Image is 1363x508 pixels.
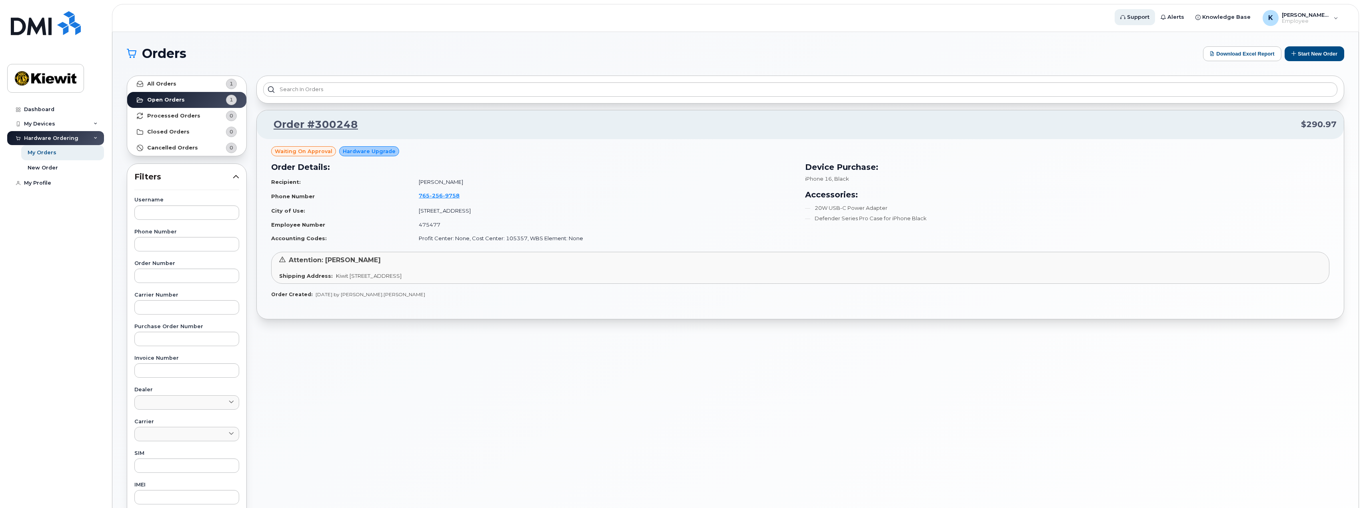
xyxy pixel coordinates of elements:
label: Order Number [134,261,239,266]
strong: All Orders [147,81,176,87]
td: 475477 [412,218,795,232]
input: Search in orders [263,82,1337,97]
a: 7652569758 [419,192,469,199]
span: Hardware Upgrade [343,147,396,155]
strong: Accounting Codes: [271,235,327,241]
label: Invoice Number [134,356,239,361]
span: $290.97 [1301,119,1337,130]
button: Download Excel Report [1203,46,1281,61]
span: [DATE] by [PERSON_NAME].[PERSON_NAME] [316,291,425,297]
span: , Black [832,175,849,182]
li: 20W USB-C Power Adapter [805,204,1329,212]
span: 1 [230,96,233,104]
h3: Order Details: [271,161,795,173]
iframe: Messenger Launcher [1328,473,1357,502]
span: 1 [230,80,233,88]
h3: Device Purchase: [805,161,1329,173]
span: 256 [430,192,443,199]
strong: Closed Orders [147,129,190,135]
strong: Cancelled Orders [147,145,198,151]
span: 0 [230,112,233,120]
span: iPhone 16 [805,175,832,182]
strong: Order Created: [271,291,312,297]
span: Orders [142,48,186,60]
span: Attention: [PERSON_NAME] [289,256,381,264]
td: Profit Center: None, Cost Center: 105357, WBS Element: None [412,231,795,245]
label: Username [134,197,239,203]
span: Filters [134,171,233,183]
button: Start New Order [1285,46,1344,61]
a: Open Orders1 [127,92,246,108]
strong: Open Orders [147,97,185,103]
h3: Accessories: [805,189,1329,201]
label: Dealer [134,387,239,392]
label: SIM [134,451,239,456]
a: Processed Orders0 [127,108,246,124]
strong: Phone Number [271,193,315,199]
strong: Shipping Address: [279,273,333,279]
a: Cancelled Orders0 [127,140,246,156]
label: Purchase Order Number [134,324,239,329]
a: Order #300248 [264,118,358,132]
strong: Processed Orders [147,113,200,119]
td: [STREET_ADDRESS] [412,204,795,218]
span: 9758 [443,192,460,199]
label: Carrier [134,419,239,424]
label: IMEI [134,482,239,488]
span: Kiwit [STREET_ADDRESS] [336,273,402,279]
a: All Orders1 [127,76,246,92]
span: 765 [419,192,460,199]
a: Closed Orders0 [127,124,246,140]
strong: City of Use: [271,207,305,214]
li: Defender Series Pro Case for iPhone Black [805,215,1329,222]
strong: Recipient: [271,179,301,185]
label: Carrier Number [134,293,239,298]
label: Phone Number [134,229,239,235]
span: 0 [230,128,233,135]
td: [PERSON_NAME] [412,175,795,189]
strong: Employee Number [271,221,325,228]
span: 0 [230,144,233,151]
span: Waiting On Approval [275,147,332,155]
